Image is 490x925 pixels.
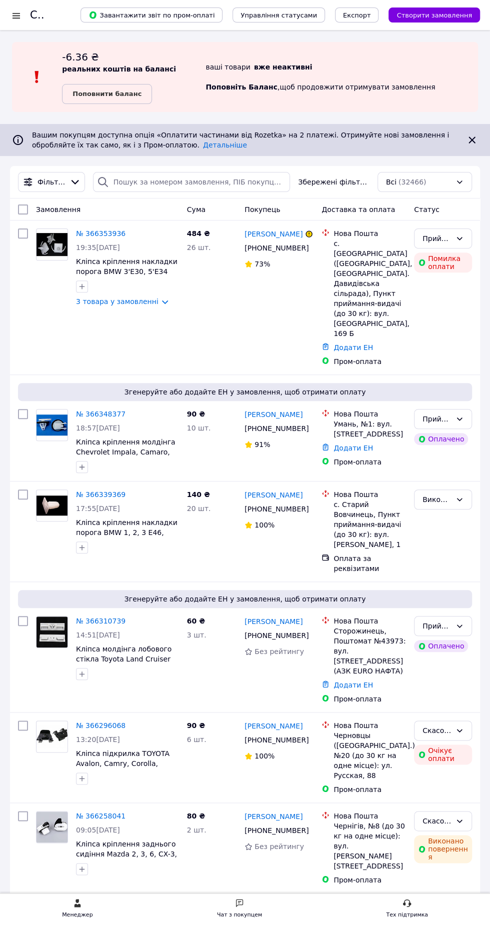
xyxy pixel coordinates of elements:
span: 484 ₴ [187,229,210,237]
span: Замовлення [36,205,80,213]
span: 140 ₴ [187,490,210,498]
button: Управління статусами [232,7,325,22]
span: Вашим покупцям доступна опція «Оплатити частинами від Rozetka» на 2 платежі. Отримуйте нові замов... [32,131,449,149]
span: Фільтри [37,177,65,187]
a: [PERSON_NAME] [244,721,302,731]
a: Створити замовлення [378,10,480,18]
a: Фото товару [36,720,68,752]
img: Фото товару [36,233,67,256]
a: [PERSON_NAME] [244,409,302,419]
div: [PHONE_NUMBER] [242,733,306,747]
a: № 366353936 [76,229,125,237]
span: 73% [254,260,270,268]
span: Доставка та оплата [321,205,395,213]
a: № 366310739 [76,617,125,625]
span: 3 шт. [187,631,206,639]
span: 100% [254,752,274,760]
span: 18:57[DATE] [76,424,120,432]
div: Нова Пошта [333,811,406,821]
span: 13:20[DATE] [76,735,120,743]
span: -6.36 ₴ [62,51,99,63]
div: Нова Пошта [333,409,406,419]
span: 90 ₴ [187,410,205,418]
div: Пром-оплата [333,457,406,467]
span: Згенеруйте або додайте ЕН у замовлення, щоб отримати оплату [22,387,468,397]
div: с. Старий Вовчинець, Пункт приймання-видачі (до 30 кг): вул. [PERSON_NAME], 1 [333,499,406,549]
div: Прийнято [422,620,451,631]
span: Завантажити звіт по пром-оплаті [88,10,214,19]
span: 19:35[DATE] [76,243,120,251]
div: Скасовано [422,815,451,826]
div: [PHONE_NUMBER] [242,628,306,642]
div: [PHONE_NUMBER] [242,823,306,837]
a: [PERSON_NAME] [244,616,302,626]
div: Нова Пошта [333,720,406,730]
a: [PERSON_NAME] [244,490,302,500]
a: Поповнити баланс [62,84,152,104]
span: 2 шт. [187,826,206,834]
span: Створити замовлення [396,11,472,19]
div: Нова Пошта [333,616,406,626]
span: 6 шт. [187,735,206,743]
div: Пром-оплата [333,784,406,794]
div: [PHONE_NUMBER] [242,502,306,516]
span: 100% [254,521,274,529]
span: 20 шт. [187,504,211,512]
a: Кліпса кріплення накладки порога BMW 3'E30, 5'E34 [76,257,177,275]
div: Пром-оплата [333,356,406,366]
a: Фото товару [36,811,68,843]
a: Кліпса підкрилка TOYOTA Avalon, Camry, Corolla, Highlander, Prius, [PERSON_NAME]/Lexus ES, GS ОЕМ... [76,749,170,797]
a: Кліпса кріплення заднього сидіння Mazda 2, 3, 6, CX-3, CX-4, CX-9, GHK157529 [76,840,177,868]
img: Фото товару [36,495,67,515]
a: Фото товару [36,489,68,521]
a: № 366296068 [76,721,125,729]
b: Поповніть Баланс [205,83,277,91]
a: Кліпса молдінга лобового стікла Toyota Land Cruiser 200, / Lexus LX450, LX460, LX570, / 75548-60021 [76,645,174,683]
div: Черновцы ([GEOGRAPHIC_DATA].), №20 (до 30 кг на одне місце): ул. Русская, 88 [333,730,406,780]
a: Фото товару [36,409,68,441]
a: Додати ЕН [333,343,373,351]
button: Створити замовлення [388,7,480,22]
a: Кліпса кріплення молдінга Chevrolet Impala, Camaro, Suburban Volt / Cadillac ATS, Escalade / GM /... [76,438,177,486]
div: Скасовано [422,725,451,736]
span: Cума [187,205,205,213]
span: 17:55[DATE] [76,504,120,512]
a: Фото товару [36,228,68,260]
div: Нова Пошта [333,489,406,499]
span: Покупець [244,205,280,213]
a: Додати ЕН [333,444,373,452]
a: № 366258041 [76,812,125,820]
button: Завантажити звіт по пром-оплаті [80,7,222,22]
h1: Список замовлень [30,9,131,21]
div: [PHONE_NUMBER] [242,421,306,435]
a: № 366339369 [76,490,125,498]
span: Всі [386,177,396,187]
img: Фото товару [36,414,67,435]
span: 09:05[DATE] [76,826,120,834]
img: Фото товару [36,811,67,842]
img: Фото товару [36,616,67,647]
div: Виконано [422,494,451,505]
div: Оплата за реквізитами [333,553,406,573]
b: вже неактивні [254,63,312,71]
div: Пром-оплата [333,875,406,885]
span: Збережені фільтри: [298,177,369,187]
span: 14:51[DATE] [76,631,120,639]
div: Очікує оплати [414,744,472,764]
div: ваші товари , щоб продовжити отримувати замовлення [205,50,478,104]
div: Сторожинець, Поштомат №43973: вул. [STREET_ADDRESS] (АЗК EURO НАФТА) [333,626,406,676]
a: Додати ЕН [333,681,373,689]
div: Прийнято [422,413,451,424]
a: Кліпса кріплення накладки порога BMW 1, 2, 3 E46, E90, F30, 4, 5 E39, E60, F10, G30, 7 E38, G11, ... [76,518,177,566]
button: Експорт [335,7,379,22]
span: 60 ₴ [187,617,205,625]
a: Фото товару [36,616,68,648]
span: Статус [414,205,439,213]
div: Чат з покупцем [217,910,262,920]
div: Оплачено [414,433,468,445]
